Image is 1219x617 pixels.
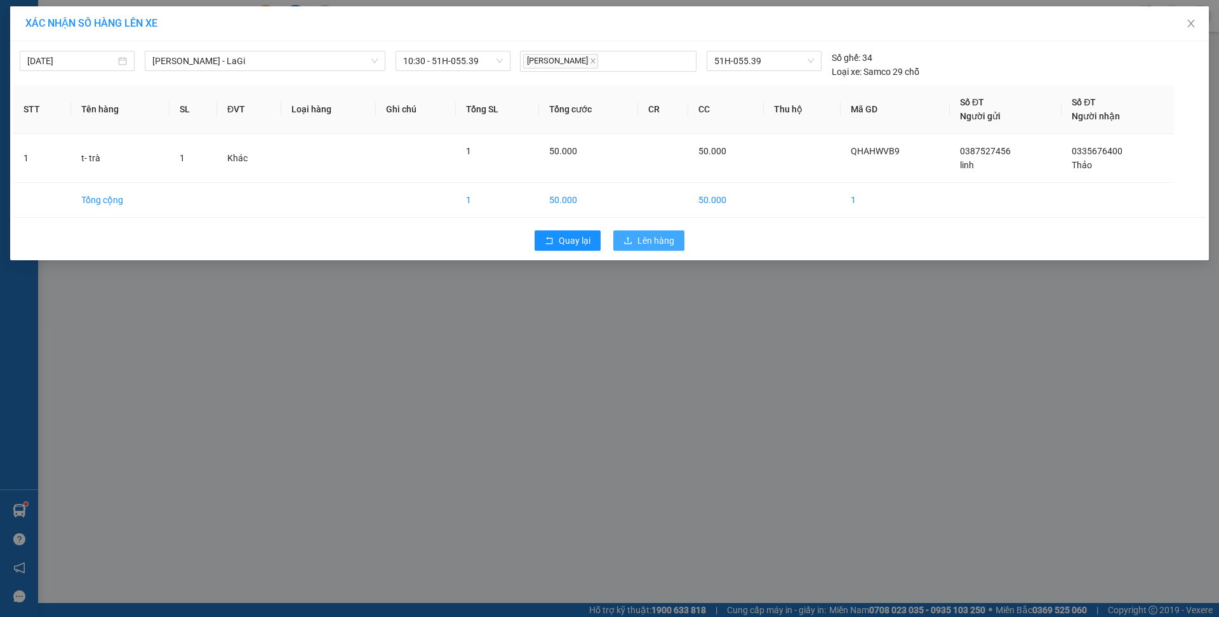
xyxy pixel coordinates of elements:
[1173,6,1209,42] button: Close
[960,160,974,170] span: linh
[832,51,872,65] div: 34
[590,58,596,64] span: close
[403,51,503,70] span: 10:30 - 51H-055.39
[535,230,601,251] button: rollbackQuay lại
[1072,97,1096,107] span: Số ĐT
[832,65,862,79] span: Loại xe:
[217,85,281,134] th: ĐVT
[539,85,638,134] th: Tổng cước
[960,111,1001,121] span: Người gửi
[688,85,764,134] th: CC
[1072,160,1092,170] span: Thảo
[376,85,456,134] th: Ghi chú
[371,57,378,65] span: down
[1186,18,1196,29] span: close
[1072,111,1120,121] span: Người nhận
[152,51,378,70] span: Hồ Chí Minh - LaGi
[27,54,116,68] input: 13/10/2025
[539,183,638,218] td: 50.000
[13,134,71,183] td: 1
[841,183,950,218] td: 1
[456,85,539,134] th: Tổng SL
[851,146,900,156] span: QHAHWVB9
[698,146,726,156] span: 50.000
[456,183,539,218] td: 1
[637,234,674,248] span: Lên hàng
[5,5,63,41] strong: Nhà xe Mỹ Loan
[832,65,919,79] div: Samco 29 chỗ
[71,183,169,218] td: Tổng cộng
[638,85,688,134] th: CR
[523,54,598,69] span: [PERSON_NAME]
[217,134,281,183] td: Khác
[764,85,841,134] th: Thu hộ
[71,85,169,134] th: Tên hàng
[281,85,376,134] th: Loại hàng
[832,51,860,65] span: Số ghế:
[714,51,813,70] span: 51H-055.39
[688,183,764,218] td: 50.000
[559,234,590,248] span: Quay lại
[545,236,554,246] span: rollback
[960,146,1011,156] span: 0387527456
[613,230,684,251] button: uploadLên hàng
[549,146,577,156] span: 50.000
[623,236,632,246] span: upload
[1072,146,1122,156] span: 0335676400
[95,22,160,36] span: QHAHWVB9
[466,146,471,156] span: 1
[13,85,71,134] th: STT
[71,134,169,183] td: t- trà
[25,17,157,29] span: XÁC NHẬN SỐ HÀNG LÊN XE
[180,153,185,163] span: 1
[5,83,62,95] span: 0968278298
[5,44,60,81] span: 33 Bác Ái, P Phước Hội, TX Lagi
[960,97,984,107] span: Số ĐT
[170,85,218,134] th: SL
[841,85,950,134] th: Mã GD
